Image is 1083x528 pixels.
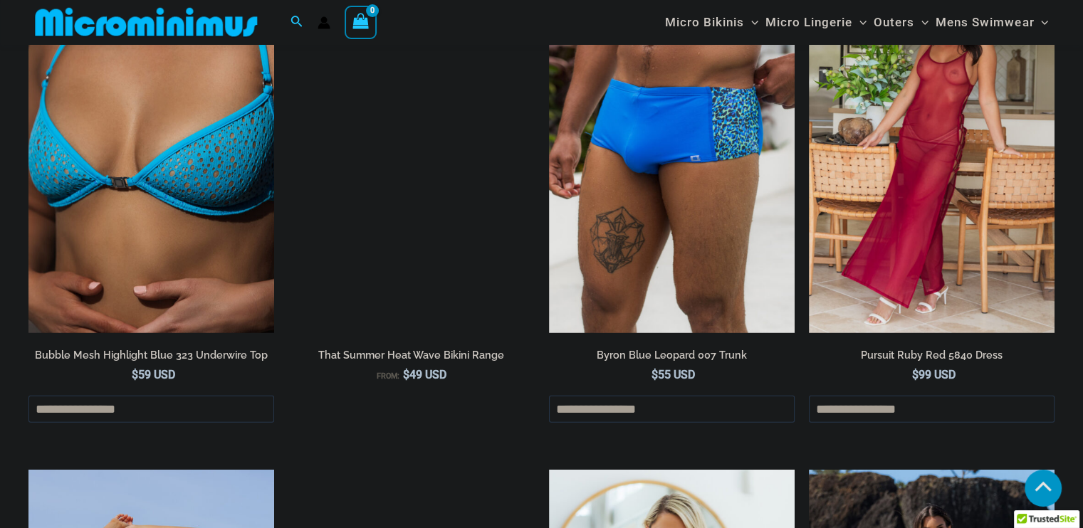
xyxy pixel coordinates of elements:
[291,14,303,31] a: Search icon link
[288,349,534,367] a: That Summer Heat Wave Bikini Range
[874,4,914,41] span: Outers
[403,368,446,381] bdi: 49 USD
[870,4,932,41] a: OutersMenu ToggleMenu Toggle
[549,349,795,367] a: Byron Blue Leopard 007 Trunk
[1034,4,1048,41] span: Menu Toggle
[29,6,263,38] img: MM SHOP LOGO FLAT
[809,349,1055,362] h2: Pursuit Ruby Red 5840 Dress
[28,349,274,362] h2: Bubble Mesh Highlight Blue 323 Underwire Top
[132,368,138,381] span: $
[28,349,274,367] a: Bubble Mesh Highlight Blue 323 Underwire Top
[318,16,330,29] a: Account icon link
[744,4,758,41] span: Menu Toggle
[765,4,852,41] span: Micro Lingerie
[132,368,175,381] bdi: 59 USD
[914,4,928,41] span: Menu Toggle
[345,6,377,38] a: View Shopping Cart, empty
[652,368,658,381] span: $
[911,368,955,381] bdi: 99 USD
[936,4,1034,41] span: Mens Swimwear
[665,4,744,41] span: Micro Bikinis
[809,349,1055,367] a: Pursuit Ruby Red 5840 Dress
[659,2,1055,43] nav: Site Navigation
[661,4,762,41] a: Micro BikinisMenu ToggleMenu Toggle
[652,368,695,381] bdi: 55 USD
[852,4,867,41] span: Menu Toggle
[403,368,409,381] span: $
[549,349,795,362] h2: Byron Blue Leopard 007 Trunk
[288,349,534,362] h2: That Summer Heat Wave Bikini Range
[377,371,399,381] span: From:
[911,368,918,381] span: $
[762,4,870,41] a: Micro LingerieMenu ToggleMenu Toggle
[932,4,1052,41] a: Mens SwimwearMenu ToggleMenu Toggle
